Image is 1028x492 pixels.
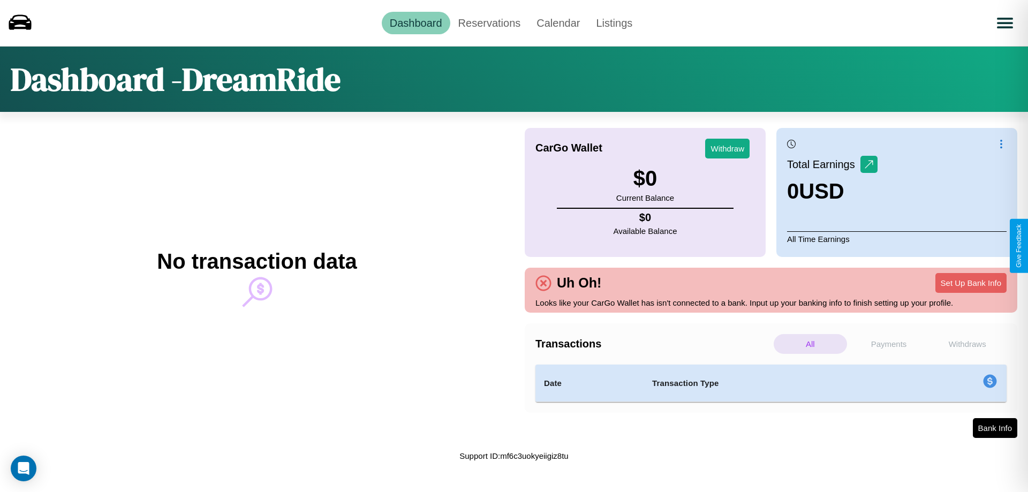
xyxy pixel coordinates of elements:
[990,8,1020,38] button: Open menu
[535,338,771,350] h4: Transactions
[614,211,677,224] h4: $ 0
[535,296,1007,310] p: Looks like your CarGo Wallet has isn't connected to a bank. Input up your banking info to finish ...
[787,179,878,203] h3: 0 USD
[973,418,1017,438] button: Bank Info
[787,155,860,174] p: Total Earnings
[852,334,926,354] p: Payments
[616,166,674,191] h3: $ 0
[11,456,36,481] div: Open Intercom Messenger
[544,377,635,390] h4: Date
[450,12,529,34] a: Reservations
[535,365,1007,402] table: simple table
[551,275,607,291] h4: Uh Oh!
[774,334,847,354] p: All
[652,377,895,390] h4: Transaction Type
[787,231,1007,246] p: All Time Earnings
[614,224,677,238] p: Available Balance
[616,191,674,205] p: Current Balance
[588,12,640,34] a: Listings
[535,142,602,154] h4: CarGo Wallet
[157,249,357,274] h2: No transaction data
[1015,224,1023,268] div: Give Feedback
[705,139,750,158] button: Withdraw
[11,57,341,101] h1: Dashboard - DreamRide
[935,273,1007,293] button: Set Up Bank Info
[382,12,450,34] a: Dashboard
[931,334,1004,354] p: Withdraws
[459,449,568,463] p: Support ID: mf6c3uokyeiigiz8tu
[528,12,588,34] a: Calendar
